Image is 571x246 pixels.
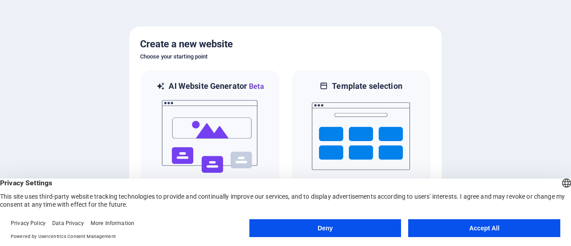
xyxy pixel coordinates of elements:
div: Template selectionChoose from 150+ templates and adjust it to you needs. [291,69,431,209]
span: Beta [247,82,264,91]
h6: Choose your starting point [140,51,431,62]
img: ai [161,92,259,181]
h6: AI Website Generator [169,81,264,92]
h6: Template selection [332,81,402,92]
h5: Create a new website [140,37,431,51]
div: AI Website GeneratorBetaaiLet the AI Website Generator create a website based on your input. [140,69,280,209]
